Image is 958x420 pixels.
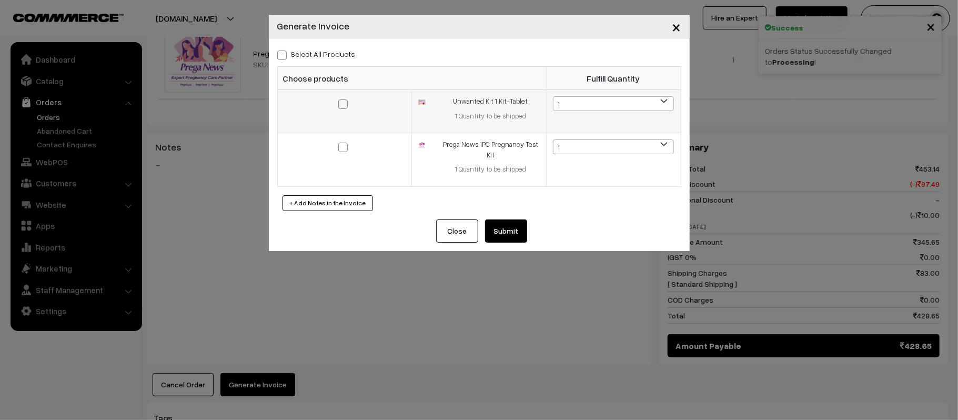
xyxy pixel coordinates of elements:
[553,97,673,112] span: 1
[441,164,540,175] div: 1 Quantity to be shipped
[441,96,540,107] div: Unwanted Kit 1 Kit-Tablet
[277,19,350,33] h4: Generate Invoice
[418,142,425,148] img: 17233682803930PREGANEWS1.png
[441,111,540,122] div: 1 Quantity to be shipped
[441,139,540,160] div: Prega News 1PC Pregnancy Test Kit
[283,195,373,211] button: + Add Notes in the Invoice
[277,67,546,90] th: Choose products
[664,11,690,43] button: Close
[553,96,674,111] span: 1
[436,219,478,243] button: Close
[553,139,674,154] span: 1
[553,140,673,155] span: 1
[277,48,356,59] label: Select all Products
[418,98,425,105] img: 17287990767555UNWANTED-KIT.jpeg
[546,67,681,90] th: Fulfill Quantity
[672,17,681,36] span: ×
[485,219,527,243] button: Submit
